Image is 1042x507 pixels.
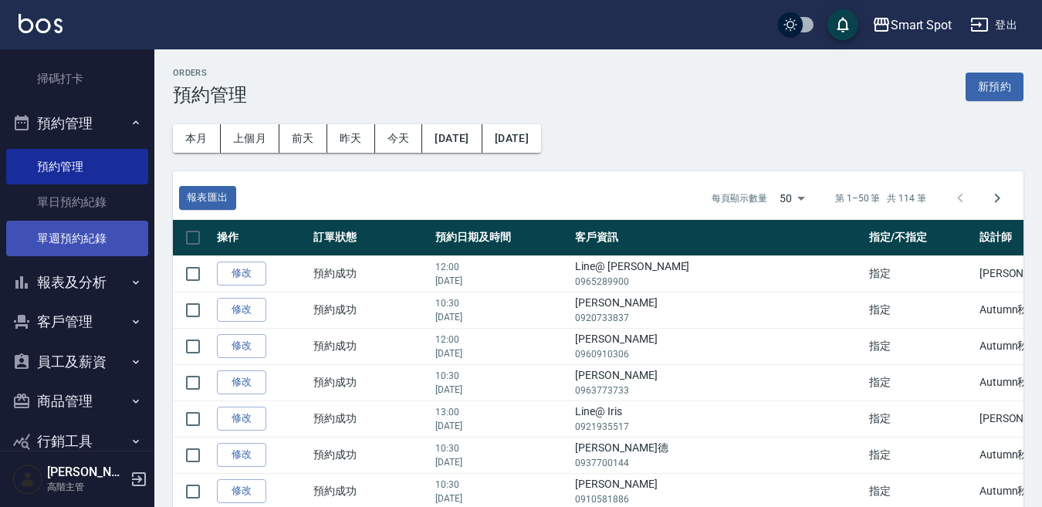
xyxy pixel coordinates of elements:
td: Line@ [PERSON_NAME] [571,255,865,292]
td: [PERSON_NAME]德 [571,437,865,473]
td: 指定 [865,437,976,473]
p: 10:30 [435,441,568,455]
th: 操作 [213,220,310,256]
td: 指定 [865,292,976,328]
button: Smart Spot [866,9,959,41]
button: 登出 [964,11,1023,39]
td: 預約成功 [310,255,431,292]
p: 高階主管 [47,480,126,494]
p: 12:00 [435,333,568,346]
a: 修改 [217,262,266,286]
td: 預約成功 [310,364,431,401]
th: 預約日期及時間 [431,220,572,256]
p: 0920733837 [575,311,861,325]
td: [PERSON_NAME] [571,328,865,364]
p: 0937700144 [575,456,861,470]
a: 預約管理 [6,149,148,184]
img: Logo [19,14,63,33]
button: 行銷工具 [6,421,148,461]
p: 10:30 [435,296,568,310]
th: 客戶資訊 [571,220,865,256]
div: Smart Spot [891,15,952,35]
p: 10:30 [435,478,568,492]
button: 員工及薪資 [6,342,148,382]
p: [DATE] [435,310,568,324]
h5: [PERSON_NAME] [47,465,126,480]
a: 修改 [217,334,266,358]
p: 0965289900 [575,275,861,289]
button: Go to next page [979,180,1016,217]
button: [DATE] [422,124,482,153]
p: 0921935517 [575,420,861,434]
a: 新預約 [966,79,1023,93]
p: 0910581886 [575,492,861,506]
p: 10:30 [435,369,568,383]
a: 掃碼打卡 [6,61,148,96]
p: [DATE] [435,419,568,433]
td: 預約成功 [310,292,431,328]
p: [DATE] [435,346,568,360]
h3: 預約管理 [173,84,247,106]
a: 單日預約紀錄 [6,184,148,220]
button: 商品管理 [6,381,148,421]
th: 指定/不指定 [865,220,976,256]
img: Person [12,464,43,495]
button: 客戶管理 [6,302,148,342]
td: 指定 [865,364,976,401]
button: 預約管理 [6,103,148,144]
td: 指定 [865,401,976,437]
a: 修改 [217,443,266,467]
button: 今天 [375,124,423,153]
td: 指定 [865,255,976,292]
button: 報表匯出 [179,186,236,210]
th: 訂單狀態 [310,220,431,256]
button: 報表及分析 [6,262,148,303]
p: 0963773733 [575,384,861,397]
p: 12:00 [435,260,568,274]
h2: Orders [173,68,247,78]
div: 50 [773,177,810,219]
button: [DATE] [482,124,541,153]
button: 昨天 [327,124,375,153]
button: 上個月 [221,124,279,153]
button: save [827,9,858,40]
p: [DATE] [435,383,568,397]
td: [PERSON_NAME] [571,292,865,328]
td: [PERSON_NAME] [571,364,865,401]
p: 13:00 [435,405,568,419]
td: 預約成功 [310,328,431,364]
a: 修改 [217,370,266,394]
button: 本月 [173,124,221,153]
a: 修改 [217,479,266,503]
p: [DATE] [435,492,568,505]
a: 修改 [217,407,266,431]
td: 預約成功 [310,437,431,473]
td: Line@ Iris [571,401,865,437]
button: 新預約 [966,73,1023,101]
a: 修改 [217,298,266,322]
p: [DATE] [435,274,568,288]
button: 前天 [279,124,327,153]
p: 0960910306 [575,347,861,361]
p: 第 1–50 筆 共 114 筆 [835,191,926,205]
td: 指定 [865,328,976,364]
a: 單週預約紀錄 [6,221,148,256]
p: 每頁顯示數量 [712,191,767,205]
p: [DATE] [435,455,568,469]
td: 預約成功 [310,401,431,437]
